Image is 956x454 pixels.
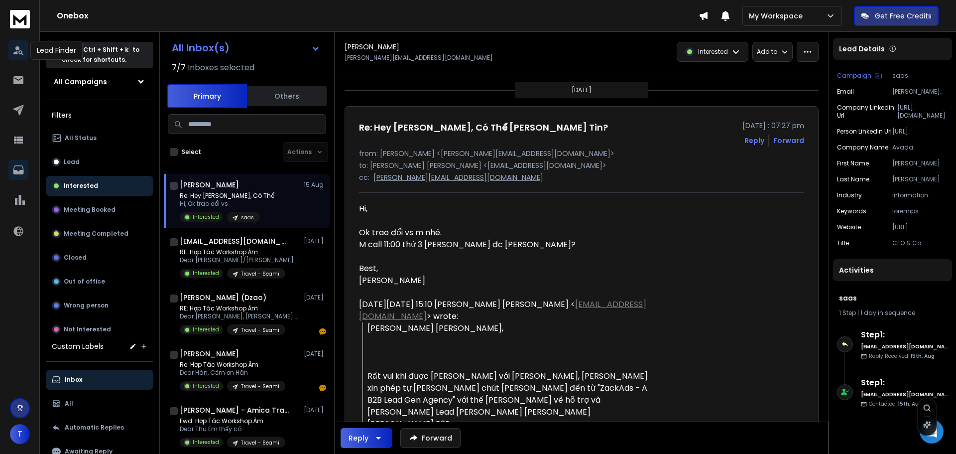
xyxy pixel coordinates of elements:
p: Re: Hey [PERSON_NAME], Có Thể [180,192,274,200]
p: Avada Commerce [892,144,948,151]
h1: [PERSON_NAME] [180,180,239,190]
p: Interested [64,182,98,190]
div: M call 11:00 thứ 3 [PERSON_NAME] đc [PERSON_NAME]? [359,239,650,251]
p: Out of office [64,278,105,286]
p: to: [PERSON_NAME] [PERSON_NAME] <[EMAIL_ADDRESS][DOMAIN_NAME]> [359,160,804,170]
button: Not Interested [46,319,153,339]
p: Hi, Ok trao đổi vs [180,200,274,208]
p: All Status [65,134,97,142]
h1: Re: Hey [PERSON_NAME], Có Thể [PERSON_NAME] Tin? [359,121,608,135]
p: Contacted [869,400,922,408]
p: Interested [193,213,219,221]
p: [URL][DOMAIN_NAME] [892,128,948,136]
h1: [EMAIL_ADDRESS][DOMAIN_NAME] [180,236,289,246]
span: Ctrl + Shift + k [82,44,130,55]
h1: All Inbox(s) [172,43,230,53]
p: website [837,223,861,231]
button: All Status [46,128,153,148]
p: RE: Hợp Tác Workshop Âm [180,304,299,312]
div: Best, [359,263,650,275]
p: [DATE] [304,406,326,414]
p: Travel - Seami [241,439,279,447]
p: Lead [64,158,80,166]
h6: Step 1 : [861,329,948,341]
p: Inbox [65,376,82,384]
p: Re: Hợp Tác Workshop Âm [180,361,285,369]
p: Last Name [837,175,869,183]
a: [EMAIL_ADDRESS][DOMAIN_NAME] [359,299,646,322]
p: [PERSON_NAME] [892,175,948,183]
p: [PERSON_NAME] [892,159,948,167]
button: All [46,394,153,414]
p: [DATE] [572,86,592,94]
p: Company Name [837,144,888,151]
h1: saas [839,293,946,303]
p: [PERSON_NAME][EMAIL_ADDRESS][DOMAIN_NAME] [373,172,543,182]
button: Reply [744,136,764,146]
p: RE: Hợp Tác Workshop Âm [180,248,299,256]
button: Reply [341,428,392,448]
div: Ok trao đổi vs m nhé. [359,227,650,239]
button: Meeting Completed [46,224,153,244]
p: title [837,239,849,247]
h1: All Campaigns [54,77,107,87]
p: Reply Received [869,352,935,360]
p: CEO & Co-Founder [892,239,948,247]
button: Lead [46,152,153,172]
p: Press to check for shortcuts. [62,45,139,65]
p: [DATE] : 07:27 pm [742,121,804,131]
button: Meeting Booked [46,200,153,220]
p: loremips dolorsitame, conse adipiscing, eli seddoeius, temporin utlabor etdolore, magna aliqu, en... [892,207,948,215]
button: Wrong person [46,296,153,315]
p: [PERSON_NAME][EMAIL_ADDRESS][DOMAIN_NAME] [892,88,948,96]
span: 1 day in sequence [860,308,915,317]
div: Reply [349,433,368,443]
h6: [EMAIL_ADDRESS][DOMAIN_NAME] [861,391,948,398]
button: Primary [167,84,247,108]
img: logo [10,10,30,28]
p: Travel - Seami [241,270,279,278]
button: Others [247,85,327,107]
div: Activities [833,259,952,281]
button: All Campaigns [46,72,153,92]
p: First Name [837,159,869,167]
button: Forward [400,428,461,448]
p: My Workspace [749,11,807,21]
div: Hi, [359,203,650,287]
h1: Onebox [57,10,699,22]
p: Travel - Seami [241,326,279,334]
p: industry [837,191,862,199]
p: Person Linkedin Url [837,128,892,136]
h1: [PERSON_NAME] (Dzao) [180,293,266,303]
div: | [839,309,946,317]
button: Automatic Replies [46,418,153,438]
p: cc: [359,172,369,182]
p: Interested [193,382,219,390]
p: Campaign [837,72,871,80]
span: 15th, Aug [910,352,935,360]
p: Get Free Credits [875,11,932,21]
p: Email [837,88,854,96]
p: Automatic Replies [65,424,124,432]
span: 1 Step [839,308,856,317]
p: Meeting Completed [64,230,128,238]
button: All Inbox(s) [164,38,328,58]
p: [PERSON_NAME][EMAIL_ADDRESS][DOMAIN_NAME] [345,54,493,62]
button: Closed [46,248,153,268]
h1: [PERSON_NAME] [345,42,399,52]
h6: [EMAIL_ADDRESS][DOMAIN_NAME] [861,343,948,350]
p: All [65,400,73,408]
p: Closed [64,254,87,262]
h3: Inboxes selected [188,62,254,74]
button: Interested [46,176,153,196]
h1: [PERSON_NAME] [180,349,239,359]
p: Keywords [837,207,866,215]
div: Forward [773,136,804,146]
p: [DATE] [304,350,326,358]
p: 15 Aug [304,181,326,189]
p: [URL][DOMAIN_NAME] [897,104,948,120]
p: [URL][DOMAIN_NAME] [892,223,948,231]
p: Interested [698,48,728,56]
p: Interested [193,326,219,333]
